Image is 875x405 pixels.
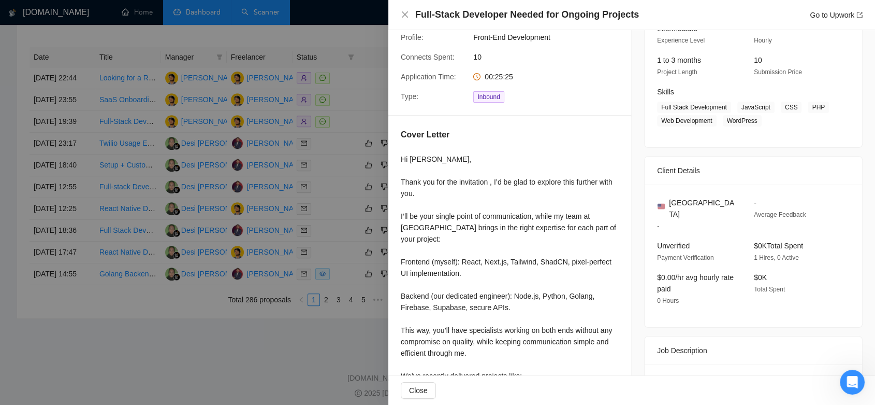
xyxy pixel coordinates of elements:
[473,32,629,43] span: Front-End Development
[657,68,697,76] span: Project Length
[401,92,418,101] span: Type:
[657,37,705,44] span: Experience Level
[401,382,436,399] button: Close
[401,10,409,19] span: close
[810,11,863,19] a: Go to Upworkexport
[415,8,639,21] h4: Full-Stack Developer Needed for Ongoing Projects
[669,197,737,220] span: [GEOGRAPHIC_DATA]
[473,51,629,63] span: 10
[657,273,734,293] span: $0.00/hr avg hourly rate paid
[754,254,799,261] span: 1 Hires, 0 Active
[754,68,802,76] span: Submission Price
[657,222,659,230] span: -
[657,88,674,96] span: Skills
[723,115,762,127] span: WordPress
[840,370,865,395] iframe: Intercom live chat
[754,199,756,207] span: -
[401,33,424,41] span: Profile:
[808,102,829,113] span: PHP
[737,102,775,113] span: JavaScript
[657,56,701,64] span: 1 to 3 months
[754,273,767,282] span: $0K
[401,53,455,61] span: Connects Spent:
[473,91,504,103] span: Inbound
[657,102,731,113] span: Full Stack Development
[754,37,772,44] span: Hourly
[657,115,717,127] span: Web Development
[754,286,785,293] span: Total Spent
[657,297,679,304] span: 0 Hours
[401,73,456,81] span: Application Time:
[657,254,713,261] span: Payment Verification
[657,337,850,365] div: Job Description
[754,242,803,250] span: $0K Total Spent
[409,385,428,396] span: Close
[754,56,762,64] span: 10
[658,203,665,210] img: 🇺🇸
[401,129,449,141] h5: Cover Letter
[473,73,480,80] span: clock-circle
[754,211,806,218] span: Average Feedback
[781,102,802,113] span: CSS
[401,10,409,19] button: Close
[657,242,690,250] span: Unverified
[856,12,863,18] span: export
[485,73,513,81] span: 00:25:25
[657,157,850,185] div: Client Details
